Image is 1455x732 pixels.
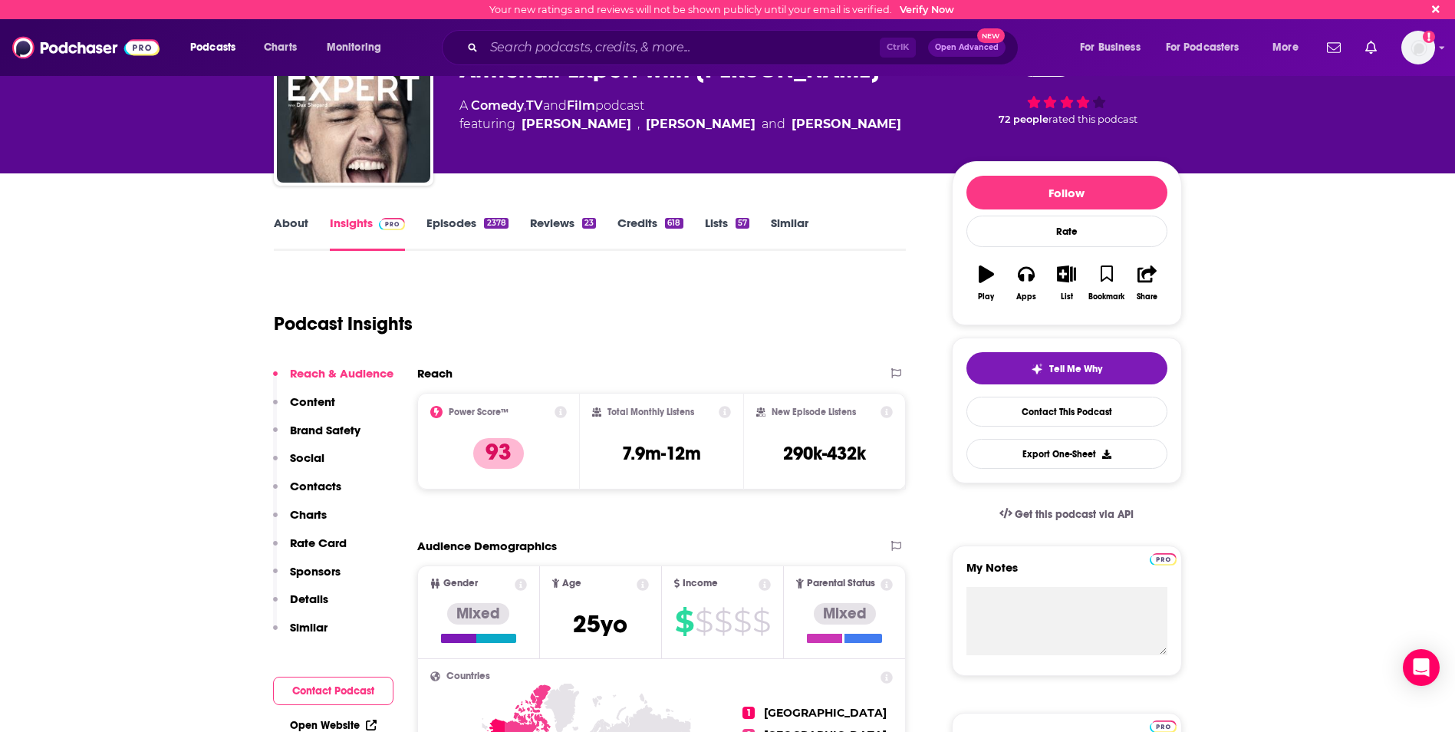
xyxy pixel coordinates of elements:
[1127,256,1167,311] button: Share
[772,407,856,417] h2: New Episode Listens
[617,216,683,251] a: Credits618
[484,35,880,60] input: Search podcasts, credits, & more...
[12,33,160,62] img: Podchaser - Follow, Share and Rate Podcasts
[607,407,694,417] h2: Total Monthly Listens
[733,609,751,634] span: $
[273,507,327,536] button: Charts
[277,29,430,183] img: Armchair Expert with Dax Shepard
[1321,35,1347,61] a: Show notifications dropdown
[705,216,749,251] a: Lists57
[330,216,406,251] a: InsightsPodchaser Pro
[714,609,732,634] span: $
[966,439,1167,469] button: Export One-Sheet
[290,423,360,437] p: Brand Safety
[1015,508,1134,521] span: Get this podcast via API
[1401,31,1435,64] span: Logged in as atenbroek
[1080,37,1141,58] span: For Business
[273,536,347,564] button: Rate Card
[290,592,328,606] p: Details
[316,35,401,60] button: open menu
[771,216,808,251] a: Similar
[646,115,755,134] a: Monica Padman
[1049,363,1102,375] span: Tell Me Why
[762,115,785,134] span: and
[880,38,916,58] span: Ctrl K
[683,579,718,589] span: Income
[274,312,413,335] h1: Podcast Insights
[379,218,406,230] img: Podchaser Pro
[1087,256,1127,311] button: Bookmark
[675,609,693,634] span: $
[1031,363,1043,375] img: tell me why sparkle
[977,28,1005,43] span: New
[622,442,701,465] h3: 7.9m-12m
[1069,35,1160,60] button: open menu
[637,115,640,134] span: ,
[489,4,954,15] div: Your new ratings and reviews will not be shown publicly until your email is verified.
[417,539,557,553] h2: Audience Demographics
[290,507,327,522] p: Charts
[264,37,297,58] span: Charts
[966,216,1167,247] div: Rate
[966,256,1006,311] button: Play
[254,35,306,60] a: Charts
[1262,35,1318,60] button: open menu
[426,216,508,251] a: Episodes2378
[417,366,453,381] h2: Reach
[524,98,526,113] span: ,
[665,218,683,229] div: 618
[449,407,509,417] h2: Power Score™
[1061,292,1073,302] div: List
[573,609,627,639] span: 25 yo
[290,394,335,409] p: Content
[1166,37,1239,58] span: For Podcasters
[471,98,524,113] a: Comedy
[567,98,595,113] a: Film
[752,609,770,634] span: $
[999,114,1048,125] span: 72 people
[1048,114,1137,125] span: rated this podcast
[290,620,328,635] p: Similar
[543,98,567,113] span: and
[1401,31,1435,64] img: User Profile
[273,394,335,423] button: Content
[978,292,994,302] div: Play
[443,579,478,589] span: Gender
[327,37,381,58] span: Monitoring
[273,620,328,648] button: Similar
[290,564,341,579] p: Sponsors
[952,40,1182,135] div: 93 72 peoplerated this podcast
[582,218,596,229] div: 23
[526,98,543,113] a: TV
[1150,553,1177,565] img: Podchaser Pro
[473,438,524,469] p: 93
[484,218,508,229] div: 2378
[562,579,581,589] span: Age
[447,603,509,625] div: Mixed
[1403,649,1440,686] div: Open Intercom Messenger
[695,609,713,634] span: $
[273,366,393,394] button: Reach & Audience
[736,218,749,229] div: 57
[966,352,1167,384] button: tell me why sparkleTell Me Why
[522,115,631,134] a: Dax Shepard
[190,37,235,58] span: Podcasts
[459,115,901,134] span: featuring
[290,450,324,465] p: Social
[1046,256,1086,311] button: List
[792,115,901,134] div: [PERSON_NAME]
[1272,37,1299,58] span: More
[1150,551,1177,565] a: Pro website
[290,479,341,493] p: Contacts
[966,560,1167,587] label: My Notes
[290,719,377,732] a: Open Website
[764,706,887,720] span: [GEOGRAPHIC_DATA]
[1016,292,1036,302] div: Apps
[814,603,876,625] div: Mixed
[807,579,875,589] span: Parental Status
[966,176,1167,209] button: Follow
[273,450,324,479] button: Social
[530,216,596,251] a: Reviews23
